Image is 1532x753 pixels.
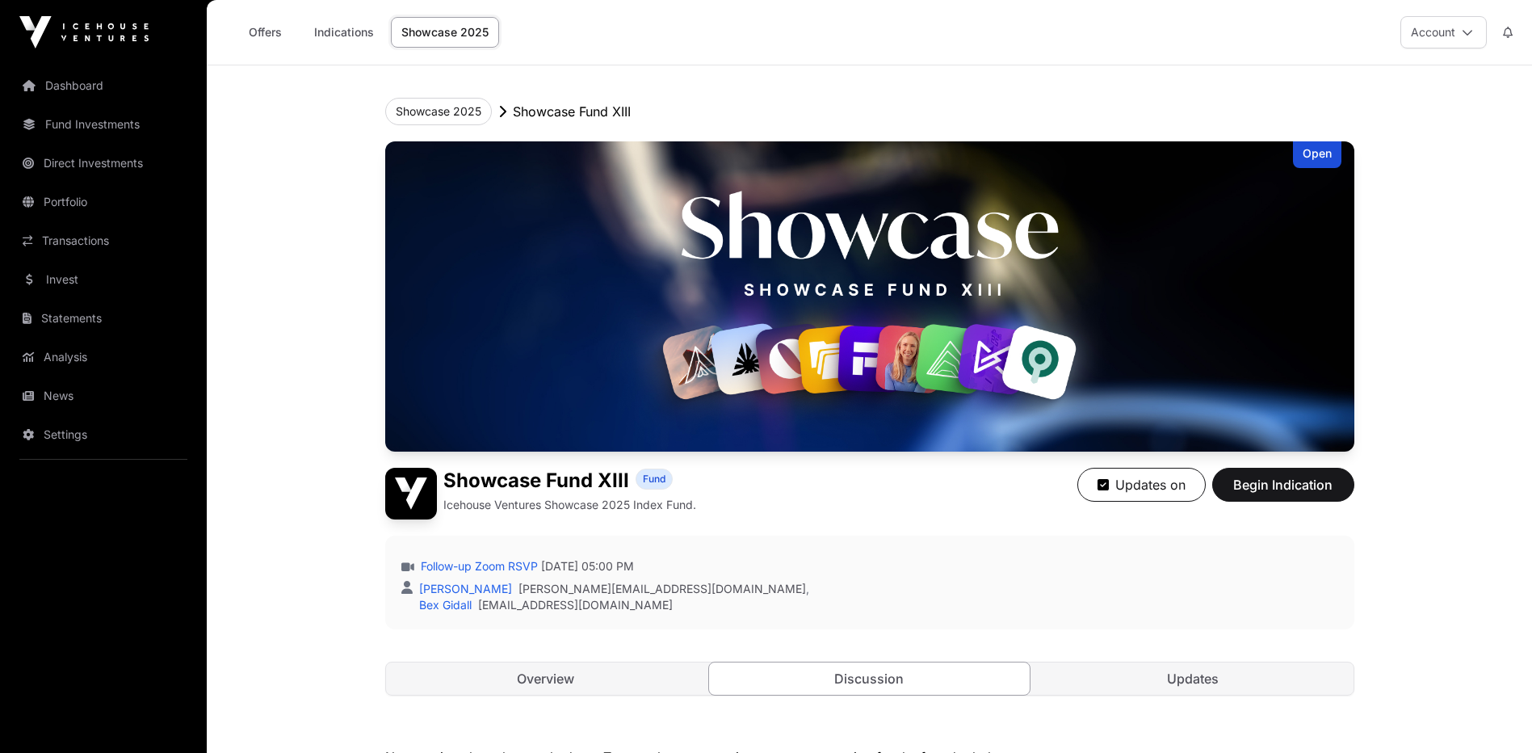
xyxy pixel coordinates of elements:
[13,378,194,414] a: News
[1451,675,1532,753] iframe: Chat Widget
[416,598,472,612] a: Bex Gidall
[416,582,512,595] a: [PERSON_NAME]
[418,558,538,574] a: Follow-up Zoom RSVP
[391,17,499,48] a: Showcase 2025
[13,339,194,375] a: Analysis
[304,17,384,48] a: Indications
[19,16,149,48] img: Icehouse Ventures Logo
[13,301,194,336] a: Statements
[1212,468,1354,502] button: Begin Indication
[13,184,194,220] a: Portfolio
[518,581,806,597] a: [PERSON_NAME][EMAIL_ADDRESS][DOMAIN_NAME]
[478,597,673,613] a: [EMAIL_ADDRESS][DOMAIN_NAME]
[13,223,194,259] a: Transactions
[443,468,629,494] h1: Showcase Fund XIII
[13,417,194,452] a: Settings
[13,68,194,103] a: Dashboard
[541,558,634,574] span: [DATE] 05:00 PM
[1232,475,1334,494] span: Begin Indication
[385,98,492,125] button: Showcase 2025
[513,102,631,121] p: Showcase Fund XIII
[416,581,809,597] div: ,
[385,141,1354,452] img: Showcase Fund XIII
[13,107,194,142] a: Fund Investments
[13,262,194,297] a: Invest
[386,663,1354,695] nav: Tabs
[1212,484,1354,500] a: Begin Indication
[443,497,696,513] p: Icehouse Ventures Showcase 2025 Index Fund.
[13,145,194,181] a: Direct Investments
[643,473,665,486] span: Fund
[386,663,707,695] a: Overview
[385,468,437,520] img: Showcase Fund XIII
[1293,141,1341,168] div: Open
[1033,663,1354,695] a: Updates
[1077,468,1206,502] button: Updates on
[1400,16,1487,48] button: Account
[233,17,297,48] a: Offers
[708,662,1030,696] a: Discussion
